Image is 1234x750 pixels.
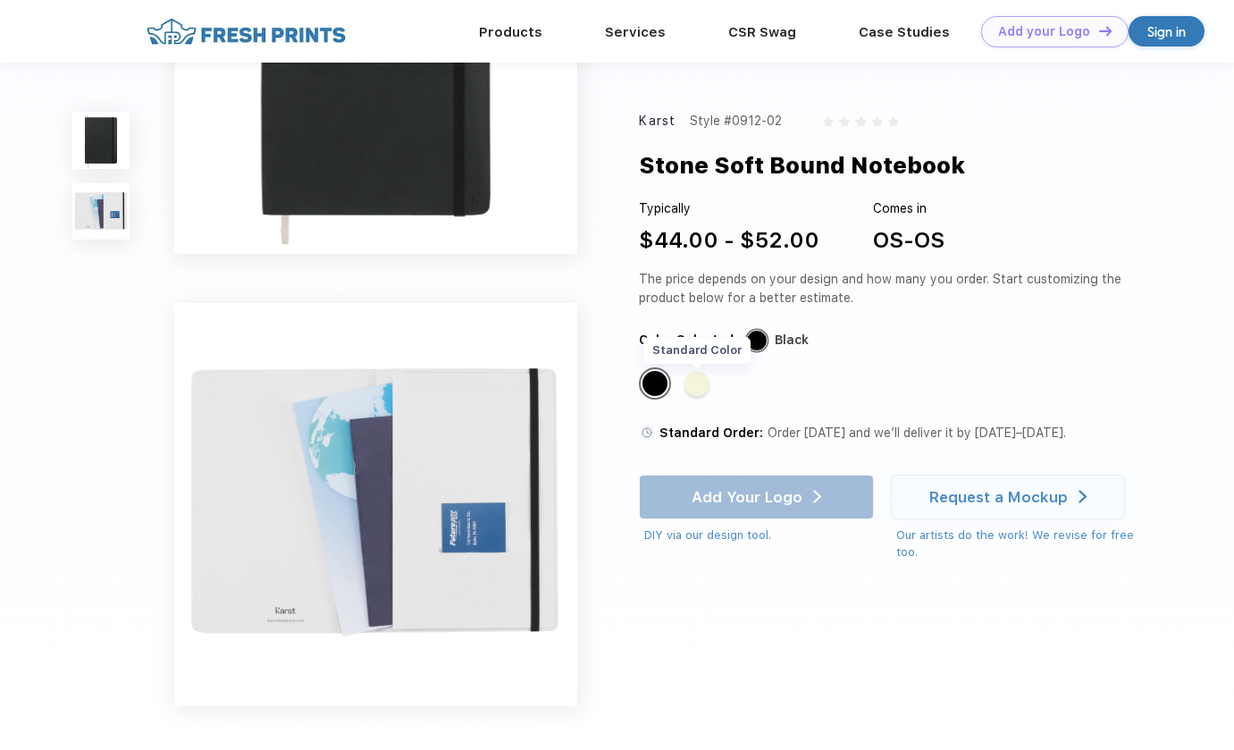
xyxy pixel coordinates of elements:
span: Order [DATE] and we’ll deliver it by [DATE]–[DATE]. [768,426,1066,440]
div: Sign in [1147,21,1186,42]
span: Standard Order: [659,426,763,440]
div: Our artists do the work! We revise for free too. [896,527,1146,561]
img: fo%20logo%202.webp [141,16,351,47]
img: gray_star.svg [839,116,850,127]
div: Black [642,371,667,396]
img: standard order [639,425,655,441]
div: DIY via our design tool. [644,527,873,544]
div: OS-OS [873,224,944,257]
div: $44.00 - $52.00 [639,224,819,257]
img: gray_star.svg [855,116,866,127]
div: Style #0912-02 [690,112,782,131]
img: gray_star.svg [823,116,834,127]
div: Color Selected: [639,331,737,350]
div: Typically [639,199,819,218]
div: Karst [639,112,676,131]
img: gray_star.svg [888,116,899,127]
div: Comes in [873,199,944,218]
div: Request a Mockup [929,488,1068,506]
div: The price depends on your design and how many you order. Start customizing the product below for ... [639,270,1145,308]
img: func=resize&h=640 [174,303,577,706]
a: Products [479,24,542,40]
img: func=resize&h=100 [72,183,130,240]
img: func=resize&h=100 [72,112,130,169]
div: Stone Soft Bound Notebook [639,148,965,182]
img: gray_star.svg [872,116,883,127]
div: Add your Logo [998,24,1090,39]
a: Sign in [1129,16,1205,46]
div: Black [775,331,809,350]
img: DT [1099,26,1112,36]
img: white arrow [1079,490,1087,503]
div: Beige [684,371,709,396]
